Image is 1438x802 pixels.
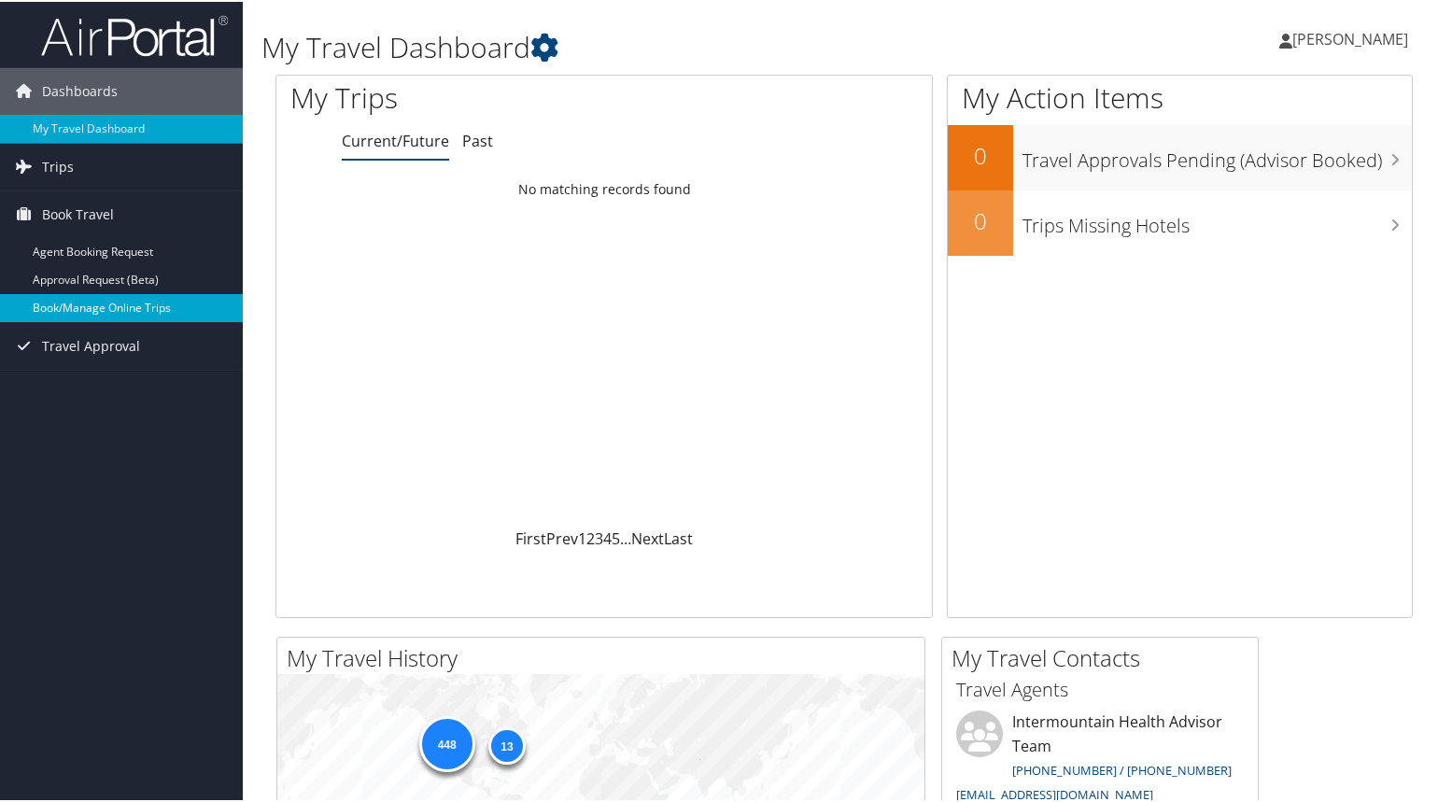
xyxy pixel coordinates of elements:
a: 3 [595,527,603,547]
h1: My Trips [290,77,645,116]
span: Dashboards [42,66,118,113]
h1: My Travel Dashboard [261,26,1038,65]
h3: Travel Agents [956,675,1244,701]
a: Last [664,527,693,547]
a: 0Travel Approvals Pending (Advisor Booked) [948,123,1412,189]
h2: 0 [948,204,1013,235]
h3: Trips Missing Hotels [1022,202,1412,237]
div: 448 [418,714,474,770]
a: Next [631,527,664,547]
a: 0Trips Missing Hotels [948,189,1412,254]
h2: My Travel History [287,640,924,672]
span: Trips [42,142,74,189]
span: Book Travel [42,190,114,236]
a: [PERSON_NAME] [1279,9,1427,65]
a: [PHONE_NUMBER] / [PHONE_NUMBER] [1012,760,1232,777]
a: 4 [603,527,612,547]
a: [EMAIL_ADDRESS][DOMAIN_NAME] [956,784,1153,801]
a: Past [462,129,493,149]
h2: 0 [948,138,1013,170]
h2: My Travel Contacts [952,640,1258,672]
a: Prev [546,527,578,547]
a: First [515,527,546,547]
div: 13 [488,725,526,763]
a: 5 [612,527,620,547]
a: 2 [586,527,595,547]
td: No matching records found [276,171,932,204]
span: [PERSON_NAME] [1292,27,1408,48]
h3: Travel Approvals Pending (Advisor Booked) [1022,136,1412,172]
h1: My Action Items [948,77,1412,116]
span: Travel Approval [42,321,140,368]
span: … [620,527,631,547]
img: airportal-logo.png [41,12,228,56]
a: 1 [578,527,586,547]
a: Current/Future [342,129,449,149]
